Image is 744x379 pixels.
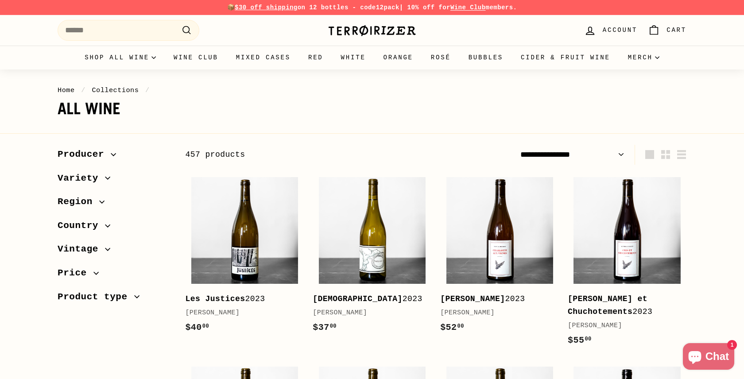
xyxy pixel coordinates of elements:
b: [DEMOGRAPHIC_DATA] [313,294,403,303]
a: Cart [643,17,692,43]
span: Price [58,266,93,281]
a: Red [299,46,332,70]
div: [PERSON_NAME] [440,308,550,318]
button: Region [58,192,171,216]
span: $37 [313,322,337,333]
div: 2023 [185,293,295,306]
span: $30 off shipping [235,4,298,11]
span: Account [603,25,637,35]
span: $55 [568,335,592,345]
a: Collections [92,86,139,94]
span: $40 [185,322,209,333]
a: Mixed Cases [227,46,299,70]
p: 📦 on 12 bottles - code | 10% off for members. [58,3,686,12]
button: Product type [58,287,171,311]
span: Country [58,218,105,233]
div: [PERSON_NAME] [568,321,678,331]
button: Country [58,216,171,240]
div: 2023 [313,293,422,306]
div: 457 products [185,148,436,161]
span: $52 [440,322,464,333]
button: Vintage [58,240,171,263]
a: Cider & Fruit Wine [512,46,619,70]
a: Rosé [422,46,460,70]
a: [PERSON_NAME]2023[PERSON_NAME] [440,171,559,344]
span: Vintage [58,242,105,257]
a: Wine Club [165,46,227,70]
span: Producer [58,147,111,162]
span: / [79,86,88,94]
div: [PERSON_NAME] [313,308,422,318]
sup: 00 [202,323,209,329]
summary: Shop all wine [76,46,165,70]
b: [PERSON_NAME] [440,294,505,303]
a: Bubbles [460,46,512,70]
b: [PERSON_NAME] et Chuchotements [568,294,647,316]
button: Variety [58,169,171,193]
a: Orange [375,46,422,70]
div: [PERSON_NAME] [185,308,295,318]
a: Wine Club [450,4,486,11]
nav: breadcrumbs [58,85,686,96]
button: Price [58,263,171,287]
a: Account [579,17,643,43]
a: Home [58,86,75,94]
span: Cart [666,25,686,35]
a: White [332,46,375,70]
span: Product type [58,290,134,305]
summary: Merch [619,46,668,70]
b: Les Justices [185,294,245,303]
div: 2023 [568,293,678,318]
h1: All wine [58,100,686,118]
span: Variety [58,171,105,186]
a: [DEMOGRAPHIC_DATA]2023[PERSON_NAME] [313,171,431,344]
span: / [143,86,152,94]
div: Primary [40,46,704,70]
inbox-online-store-chat: Shopify online store chat [680,343,737,372]
sup: 00 [585,336,591,342]
a: Les Justices2023[PERSON_NAME] [185,171,304,344]
strong: 12pack [376,4,399,11]
span: Region [58,194,99,209]
sup: 00 [330,323,337,329]
sup: 00 [457,323,464,329]
div: 2023 [440,293,550,306]
a: [PERSON_NAME] et Chuchotements2023[PERSON_NAME] [568,171,686,356]
button: Producer [58,145,171,169]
